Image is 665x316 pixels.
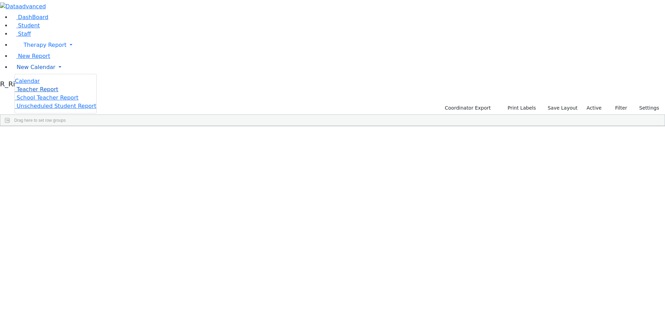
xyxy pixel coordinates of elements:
button: Save Layout [544,103,580,113]
button: Filter [606,103,630,113]
a: Student [11,22,40,29]
a: New Calendar [11,60,665,74]
span: New Calendar [17,64,55,70]
a: Therapy Report [11,38,665,52]
button: Print Labels [499,103,539,113]
button: Settings [630,103,662,113]
a: Teacher Report [15,86,58,93]
a: Unscheduled Student Report [15,103,96,109]
button: Coordinator Export [440,103,494,113]
a: Staff [11,31,31,37]
a: New Report [11,53,50,59]
a: School Teacher Report [15,94,78,101]
span: Staff [18,31,31,37]
label: Active [584,103,605,113]
span: Student [18,22,40,29]
span: Unscheduled Student Report [17,103,96,109]
a: DashBoard [11,14,48,20]
span: School Teacher Report [17,94,78,101]
span: Teacher Report [17,86,58,93]
span: New Report [18,53,50,59]
span: Therapy Report [24,42,66,48]
span: Drag here to set row groups [14,118,66,123]
ul: Therapy Report [15,74,97,113]
a: Calendar [15,77,40,85]
span: DashBoard [18,14,48,20]
span: Calendar [15,78,40,84]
